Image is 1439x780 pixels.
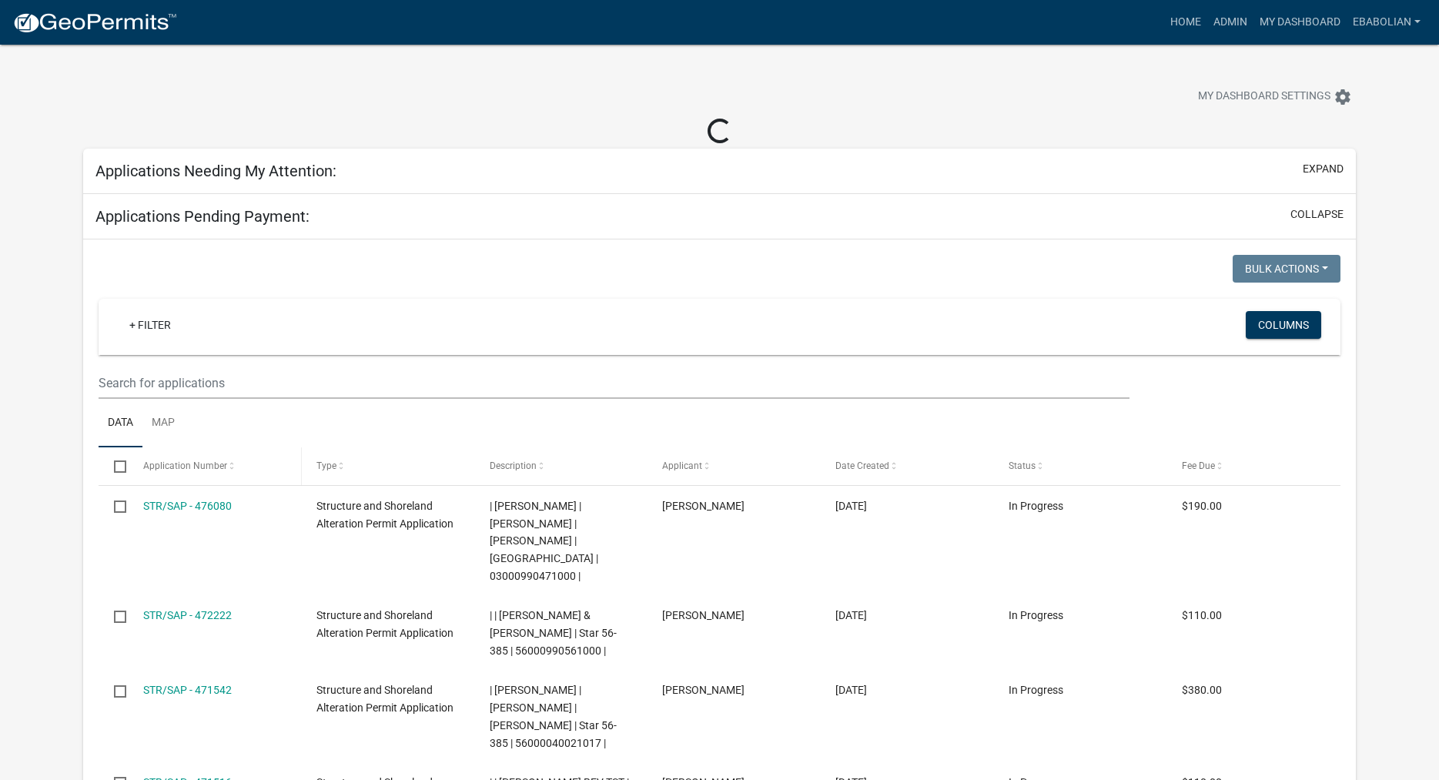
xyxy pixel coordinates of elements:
[662,609,745,621] span: Stacy Roth
[143,500,232,512] a: STR/SAP - 476080
[143,460,227,471] span: Application Number
[95,207,310,226] h5: Applications Pending Payment:
[1198,88,1330,106] span: My Dashboard Settings
[1207,8,1253,37] a: Admin
[302,447,475,484] datatable-header-cell: Type
[835,609,867,621] span: 09/02/2025
[1253,8,1347,37] a: My Dashboard
[1009,609,1063,621] span: In Progress
[1334,88,1352,106] i: settings
[1009,684,1063,696] span: In Progress
[835,460,889,471] span: Date Created
[648,447,821,484] datatable-header-cell: Applicant
[994,447,1167,484] datatable-header-cell: Status
[316,609,453,639] span: Structure and Shoreland Alteration Permit Application
[143,609,232,621] a: STR/SAP - 472222
[474,447,648,484] datatable-header-cell: Description
[1233,255,1340,283] button: Bulk Actions
[1182,609,1222,621] span: $110.00
[490,460,537,471] span: Description
[1167,447,1340,484] datatable-header-cell: Fee Due
[117,311,183,339] a: + Filter
[821,447,994,484] datatable-header-cell: Date Created
[95,162,336,180] h5: Applications Needing My Attention:
[662,500,745,512] span: Joshua Thomas Ohman
[490,500,598,582] span: | Elizabeth Plaster | JOSHUA T OHMANN | TIERRA T OHMANN | Otter Tail River | 03000990471000 |
[143,684,232,696] a: STR/SAP - 471542
[1182,684,1222,696] span: $380.00
[1186,82,1364,112] button: My Dashboard Settingssettings
[490,609,617,657] span: | | STACY L ROTH & STACEY C LEHR | Star 56-385 | 56000990561000 |
[835,684,867,696] span: 08/30/2025
[490,684,617,748] span: | Sheila Dahl | CHAD T CONZEMIUS | CHRISTINA M FONDER | Star 56-385 | 56000040021017 |
[99,399,142,448] a: Data
[99,447,128,484] datatable-header-cell: Select
[316,500,453,530] span: Structure and Shoreland Alteration Permit Application
[1164,8,1207,37] a: Home
[662,684,745,696] span: chad
[142,399,184,448] a: Map
[1303,161,1344,177] button: expand
[1182,500,1222,512] span: $190.00
[99,367,1129,399] input: Search for applications
[316,684,453,714] span: Structure and Shoreland Alteration Permit Application
[129,447,302,484] datatable-header-cell: Application Number
[1009,500,1063,512] span: In Progress
[1290,206,1344,223] button: collapse
[316,460,336,471] span: Type
[1009,460,1036,471] span: Status
[1246,311,1321,339] button: Columns
[835,500,867,512] span: 09/09/2025
[1182,460,1215,471] span: Fee Due
[1347,8,1427,37] a: ebabolian
[662,460,702,471] span: Applicant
